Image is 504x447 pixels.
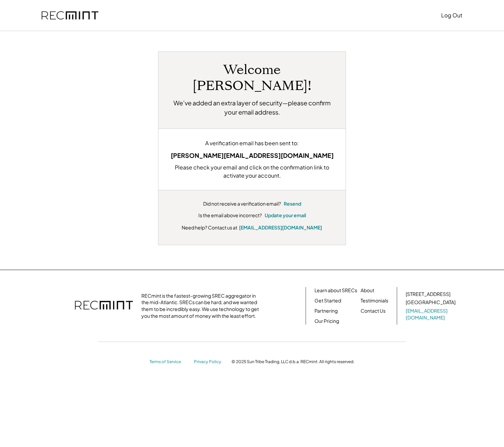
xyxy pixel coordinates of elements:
[314,287,357,294] a: Learn about SRECs
[284,200,301,207] button: Resend
[150,359,187,365] a: Terms of Service
[169,163,335,180] div: Please check your email and click on the confirmation link to activate your account.
[406,308,457,321] a: [EMAIL_ADDRESS][DOMAIN_NAME]
[361,297,388,304] a: Testimonials
[42,11,98,20] img: recmint-logotype%403x.png
[169,62,335,94] h1: Welcome [PERSON_NAME]!
[441,9,462,22] button: Log Out
[239,224,322,230] a: [EMAIL_ADDRESS][DOMAIN_NAME]
[182,224,237,231] div: Need help? Contact us at
[198,212,262,219] div: Is the email above incorrect?
[169,98,335,117] h2: We’ve added an extra layer of security—please confirm your email address.
[361,308,386,314] a: Contact Us
[265,212,306,219] button: Update your email
[169,151,335,160] div: [PERSON_NAME][EMAIL_ADDRESS][DOMAIN_NAME]
[406,291,450,298] div: [STREET_ADDRESS]
[169,139,335,147] div: A verification email has been sent to:
[141,293,263,319] div: RECmint is the fastest-growing SREC aggregator in the mid-Atlantic. SRECs can be hard, and we wan...
[314,308,338,314] a: Partnering
[75,294,133,318] img: recmint-logotype%403x.png
[203,200,281,207] div: Did not receive a verification email?
[314,297,341,304] a: Get Started
[314,318,339,325] a: Our Pricing
[194,359,225,365] a: Privacy Policy
[406,299,456,306] div: [GEOGRAPHIC_DATA]
[361,287,374,294] a: About
[232,359,354,364] div: © 2025 Sun Tribe Trading, LLC d.b.a. RECmint. All rights reserved.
